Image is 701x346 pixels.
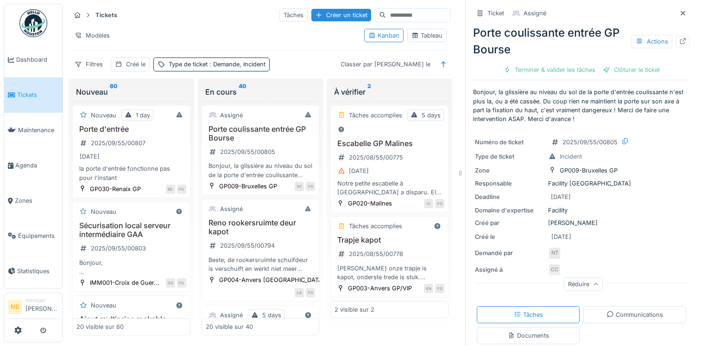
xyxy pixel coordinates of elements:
[220,111,243,120] div: Assigné
[411,31,442,40] div: Tableau
[4,183,63,218] a: Zones
[177,185,186,194] div: FG
[25,297,59,317] li: [PERSON_NAME]
[335,179,444,197] div: Notre petite escabelle à [GEOGRAPHIC_DATA] a disparu. Elle a probablement été emportée par quelqu...
[76,315,186,342] h3: Ajout multiprise rackable local serveur intermediaire GAA
[166,185,175,194] div: BD
[334,86,445,97] div: À vérifier
[349,153,403,162] div: 2025/08/55/00775
[76,258,186,276] div: Bonjour, Serait-il possible de mettre en place une solution de sécurisation pour la porte du loca...
[91,139,145,147] div: 2025/09/55/00807
[219,276,325,284] div: GP004-Anvers [GEOGRAPHIC_DATA]
[239,86,246,97] sup: 40
[220,147,275,156] div: 2025/09/55/00805
[348,199,392,208] div: GP020-Malines
[136,111,150,120] div: 1 day
[606,310,663,319] div: Communications
[206,256,316,273] div: Beste, de rookersruimte schuifdeur is verschuift en werkt niet meer zoals het moet. Niet meer geb...
[76,322,124,331] div: 20 visible sur 60
[4,253,63,288] a: Statistiques
[349,111,402,120] div: Tâches accomplies
[25,297,59,304] div: Manager
[435,284,444,293] div: FG
[311,9,371,21] div: Créer un ticket
[349,250,403,258] div: 2025/08/55/00778
[8,300,22,314] li: NB
[560,152,582,161] div: Incident
[562,138,618,147] div: 2025/09/55/00805
[206,125,316,142] h3: Porte coulissante entrée GP Bourse
[91,111,116,120] div: Nouveau
[475,265,544,274] div: Assigné à
[435,199,444,208] div: FG
[4,148,63,183] a: Agenda
[548,263,561,276] div: CC
[70,58,107,71] div: Filtres
[551,232,571,241] div: [DATE]
[564,278,603,291] div: Réduire
[475,192,544,201] div: Deadline
[295,288,304,297] div: LB
[475,218,688,227] div: [PERSON_NAME]
[475,152,544,161] div: Type de ticket
[475,166,544,175] div: Zone
[76,164,186,182] div: la porte d'entrée fonctionne pas pour l'instant
[473,88,690,123] p: Bonjour, la glissière au niveau du sol de la porte d'entrée coulissante n'est plus la, ou a été c...
[76,221,186,239] h3: Sécurisation local serveur intermédiaire GAA
[500,64,599,76] div: Terminer & valider les tâches
[336,58,435,71] div: Classer par [PERSON_NAME] le
[422,111,441,120] div: 5 days
[76,125,186,134] h3: Porte d'entrée
[295,182,304,191] div: NT
[475,206,688,215] div: Facility
[16,55,59,64] span: Dashboard
[424,284,433,293] div: KN
[4,42,63,77] a: Dashboard
[177,278,186,288] div: FG
[206,322,253,331] div: 20 visible sur 40
[70,29,114,42] div: Modèles
[17,267,59,276] span: Statistiques
[599,64,663,76] div: Clôturer le ticket
[560,166,618,175] div: GP009-Bruxelles GP
[76,86,187,97] div: Nouveau
[632,35,672,48] div: Actions
[424,199,433,208] div: IV
[15,196,59,205] span: Zones
[18,126,59,135] span: Maintenance
[475,138,544,147] div: Numéro de ticket
[15,161,59,170] span: Agenda
[475,179,544,188] div: Responsable
[92,11,121,19] strong: Tickets
[4,77,63,113] a: Tickets
[219,182,277,191] div: GP009-Bruxelles GP
[349,222,402,231] div: Tâches accomplies
[487,9,504,18] div: Ticket
[551,192,571,201] div: [DATE]
[206,161,316,179] div: Bonjour, la glissière au niveau du sol de la porte d'entrée coulissante n'est plus la, ou a été c...
[4,218,63,253] a: Équipements
[91,301,116,310] div: Nouveau
[335,139,444,148] h3: Escabelle GP Malines
[90,278,159,287] div: IMM001-Croix de Guer...
[205,86,316,97] div: En cours
[349,167,369,175] div: [DATE]
[80,152,100,161] div: [DATE]
[473,25,690,58] div: Porte coulissante entrée GP Bourse
[368,31,399,40] div: Kanban
[348,284,412,293] div: GP003-Anvers GP/VIP
[335,264,444,282] div: [PERSON_NAME] onze trapje is kapot, onderste trede is stuk. Mogen wij a.u.b. een nieuwe trapje he...
[508,331,549,340] div: Documents
[17,90,59,99] span: Tickets
[126,60,145,69] div: Créé le
[306,288,315,297] div: FG
[90,185,141,193] div: GP030-Renaix GP
[524,9,546,18] div: Assigné
[548,247,561,260] div: NT
[475,206,544,215] div: Domaine d'expertise
[475,232,544,241] div: Créé le
[19,9,47,37] img: Badge_color-CXgf-gQk.svg
[18,231,59,240] span: Équipements
[91,207,116,216] div: Nouveau
[206,218,316,236] h3: Reno rookersruimte deur kapot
